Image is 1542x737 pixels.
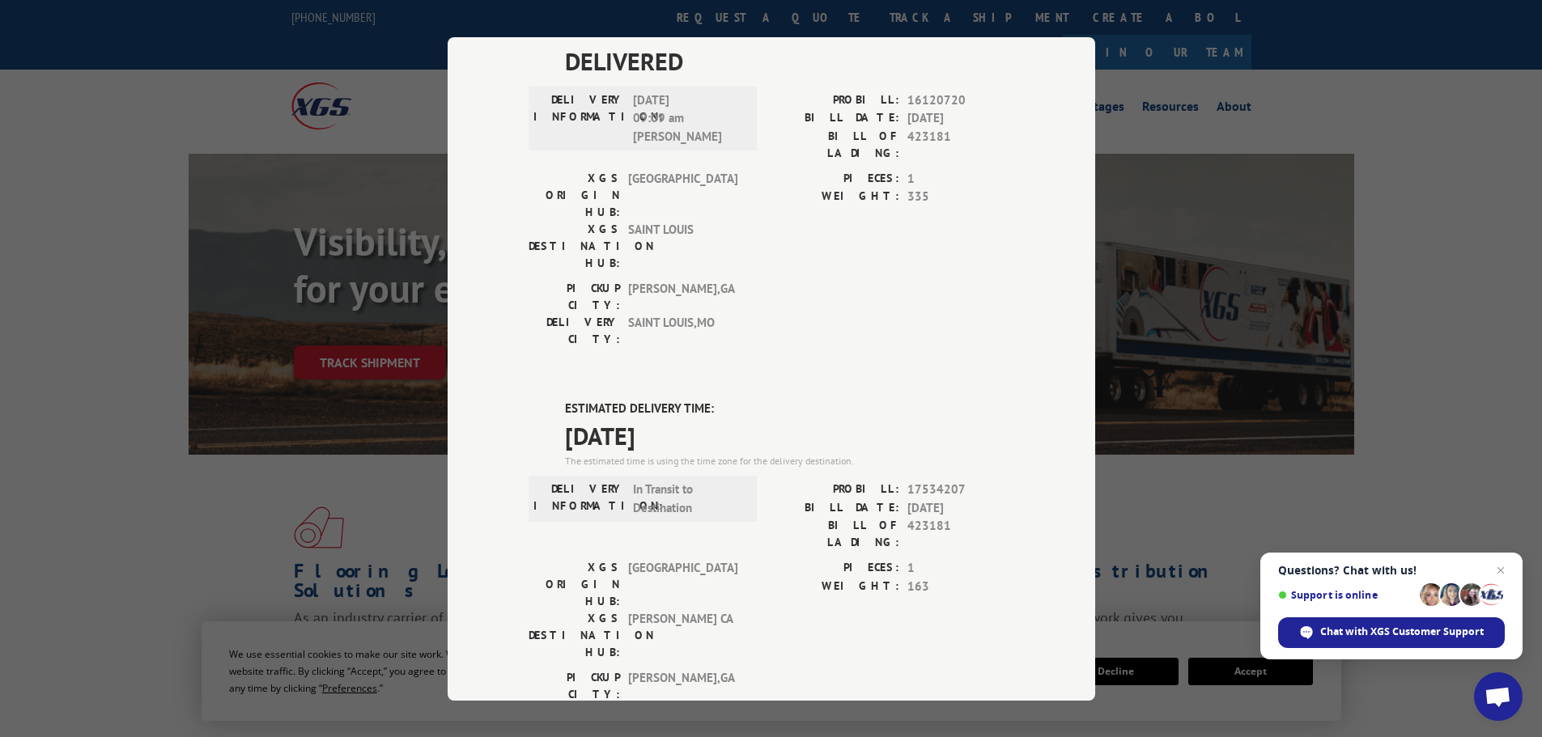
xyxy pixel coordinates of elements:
[529,220,620,271] label: XGS DESTINATION HUB:
[771,517,899,551] label: BILL OF LADING:
[628,220,737,271] span: SAINT LOUIS
[1278,564,1505,577] span: Questions? Chat with us!
[628,169,737,220] span: [GEOGRAPHIC_DATA]
[529,669,620,703] label: PICKUP CITY:
[771,559,899,578] label: PIECES:
[565,454,1014,468] div: The estimated time is using the time zone for the delivery destination.
[771,188,899,206] label: WEIGHT:
[907,498,1014,517] span: [DATE]
[1320,625,1484,639] span: Chat with XGS Customer Support
[529,279,620,313] label: PICKUP CITY:
[907,169,1014,188] span: 1
[1278,589,1414,601] span: Support is online
[633,481,742,517] span: In Transit to Destination
[1474,672,1523,721] a: Open chat
[628,669,737,703] span: [PERSON_NAME] , GA
[565,399,1014,417] label: ESTIMATED DELIVERY TIME:
[628,559,737,610] span: [GEOGRAPHIC_DATA]
[628,610,737,661] span: [PERSON_NAME] CA
[628,313,737,347] span: SAINT LOUIS , MO
[771,127,899,161] label: BILL OF LADING:
[907,109,1014,128] span: [DATE]
[771,577,899,595] label: WEIGHT:
[907,188,1014,206] span: 335
[771,498,899,517] label: BILL DATE:
[529,610,620,661] label: XGS DESTINATION HUB:
[907,481,1014,499] span: 17534207
[771,481,899,499] label: PROBILL:
[907,577,1014,595] span: 163
[628,279,737,313] span: [PERSON_NAME] , GA
[771,91,899,109] label: PROBILL:
[565,417,1014,454] span: [DATE]
[529,169,620,220] label: XGS ORIGIN HUB:
[907,517,1014,551] span: 423181
[907,559,1014,578] span: 1
[907,127,1014,161] span: 423181
[771,169,899,188] label: PIECES:
[633,91,742,146] span: [DATE] 09:09 am [PERSON_NAME]
[1278,617,1505,648] span: Chat with XGS Customer Support
[529,313,620,347] label: DELIVERY CITY:
[907,91,1014,109] span: 16120720
[771,109,899,128] label: BILL DATE:
[533,481,625,517] label: DELIVERY INFORMATION:
[533,91,625,146] label: DELIVERY INFORMATION:
[565,42,1014,78] span: DELIVERED
[529,559,620,610] label: XGS ORIGIN HUB:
